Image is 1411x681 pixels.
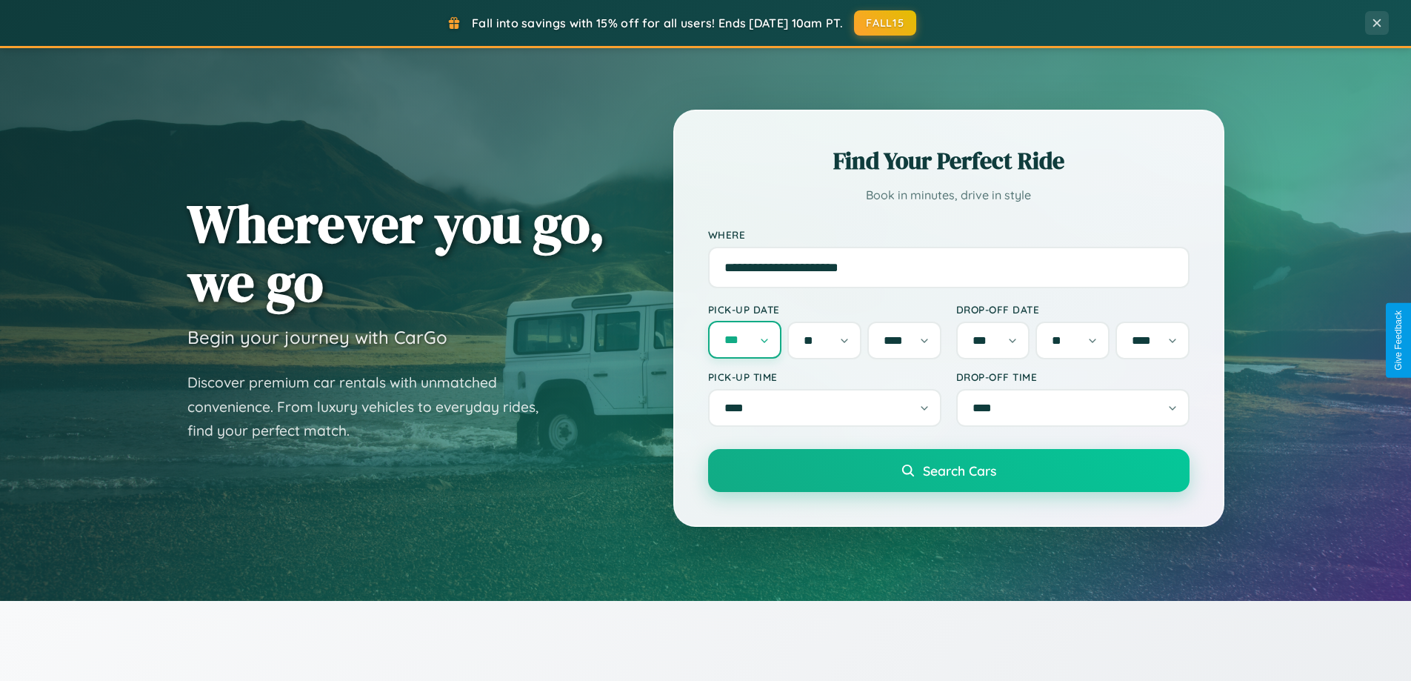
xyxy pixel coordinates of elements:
[956,371,1190,383] label: Drop-off Time
[708,144,1190,177] h2: Find Your Perfect Ride
[708,371,941,383] label: Pick-up Time
[1393,310,1404,371] div: Give Feedback
[187,326,447,348] h3: Begin your journey with CarGo
[956,303,1190,316] label: Drop-off Date
[708,185,1190,206] p: Book in minutes, drive in style
[187,371,558,443] p: Discover premium car rentals with unmatched convenience. From luxury vehicles to everyday rides, ...
[923,462,996,479] span: Search Cars
[854,10,916,36] button: FALL15
[708,228,1190,241] label: Where
[708,303,941,316] label: Pick-up Date
[472,16,843,30] span: Fall into savings with 15% off for all users! Ends [DATE] 10am PT.
[708,449,1190,492] button: Search Cars
[187,194,605,311] h1: Wherever you go, we go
